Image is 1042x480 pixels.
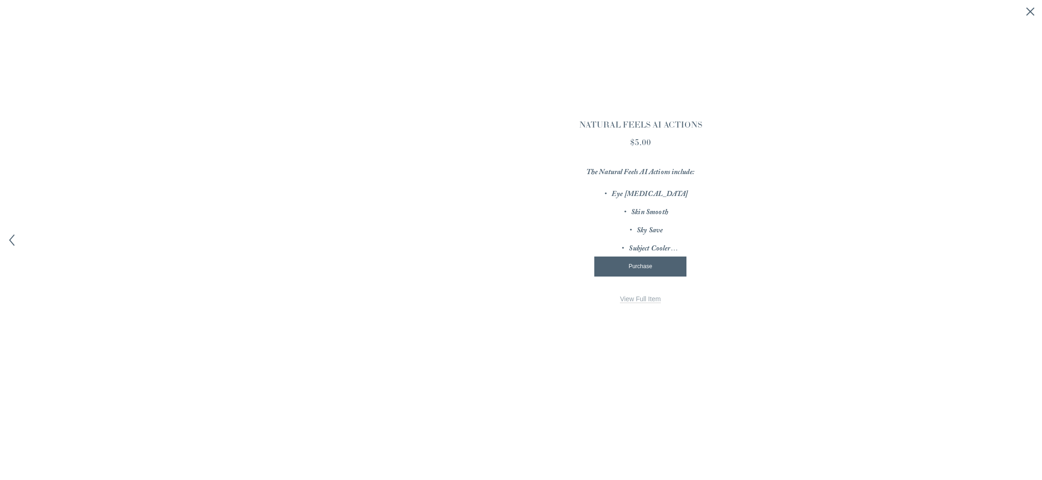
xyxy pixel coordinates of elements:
span: View Full Item [620,295,661,303]
h3: NATURAL FEELS AI ACTIONS [578,119,702,131]
em: Sky Save [637,225,663,237]
em: Skin Smooth [631,207,668,219]
em: The Natural Feels AI Actions include: [586,167,695,179]
em: Eye [MEDICAL_DATA] [612,189,688,201]
em: Subject Cooler [629,243,678,256]
div: Purchase [605,263,675,270]
button: Previous item [6,234,18,246]
button: Close quick view [1025,6,1036,18]
a: View Full Item [620,295,661,303]
div: Purchase [594,257,686,277]
div: $5.00 [578,136,702,149]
